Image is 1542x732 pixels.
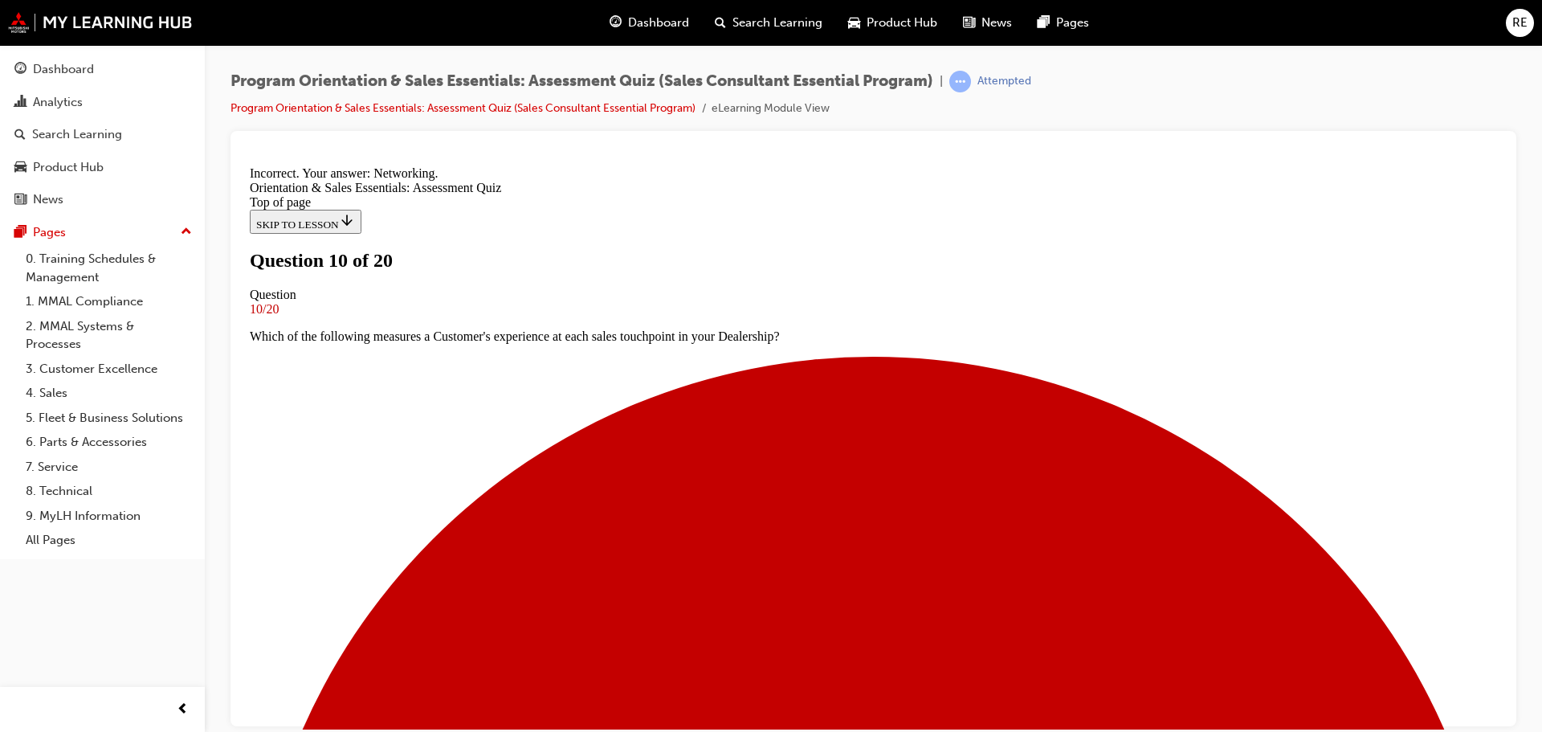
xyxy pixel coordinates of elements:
[14,96,27,110] span: chart-icon
[867,14,937,32] span: Product Hub
[33,158,104,177] div: Product Hub
[6,55,198,84] a: Dashboard
[14,226,27,240] span: pages-icon
[19,528,198,553] a: All Pages
[19,289,198,314] a: 1. MMAL Compliance
[6,153,198,182] a: Product Hub
[702,6,835,39] a: search-iconSearch Learning
[6,185,198,215] a: News
[19,455,198,480] a: 7. Service
[8,12,193,33] img: mmal
[6,120,198,149] a: Search Learning
[712,100,830,118] li: eLearning Module View
[6,170,1254,184] p: Which of the following measures a Customer's experience at each sales touchpoint in your Dealership?
[33,93,83,112] div: Analytics
[1038,13,1050,33] span: pages-icon
[6,142,1254,157] div: 10/20
[19,357,198,382] a: 3. Customer Excellence
[6,51,198,218] button: DashboardAnalyticsSearch LearningProduct HubNews
[610,13,622,33] span: guage-icon
[230,101,696,115] a: Program Orientation & Sales Essentials: Assessment Quiz (Sales Consultant Essential Program)
[1512,14,1528,32] span: RE
[950,6,1025,39] a: news-iconNews
[19,247,198,289] a: 0. Training Schedules & Management
[19,314,198,357] a: 2. MMAL Systems & Processes
[19,381,198,406] a: 4. Sales
[32,125,122,144] div: Search Learning
[14,128,26,142] span: search-icon
[1056,14,1089,32] span: Pages
[6,35,1254,50] div: Top of page
[6,88,198,117] a: Analytics
[963,13,975,33] span: news-icon
[14,161,27,175] span: car-icon
[940,72,943,91] span: |
[177,700,189,720] span: prev-icon
[6,50,118,74] button: SKIP TO LESSON
[6,90,1254,112] h1: Question 10 of 20
[949,71,971,92] span: learningRecordVerb_ATTEMPT-icon
[230,72,933,91] span: Program Orientation & Sales Essentials: Assessment Quiz (Sales Consultant Essential Program)
[848,13,860,33] span: car-icon
[19,479,198,504] a: 8. Technical
[1506,9,1534,37] button: RE
[19,430,198,455] a: 6. Parts & Accessories
[14,193,27,207] span: news-icon
[181,222,192,243] span: up-icon
[977,74,1031,89] div: Attempted
[6,128,1254,142] div: Question
[19,406,198,431] a: 5. Fleet & Business Solutions
[715,13,726,33] span: search-icon
[33,60,94,79] div: Dashboard
[6,218,198,247] button: Pages
[628,14,689,32] span: Dashboard
[33,190,63,209] div: News
[835,6,950,39] a: car-iconProduct Hub
[19,504,198,529] a: 9. MyLH Information
[33,223,66,242] div: Pages
[6,6,1254,21] div: Incorrect. Your answer: Networking.
[981,14,1012,32] span: News
[732,14,822,32] span: Search Learning
[1025,6,1102,39] a: pages-iconPages
[6,21,1254,35] div: Orientation & Sales Essentials: Assessment Quiz
[597,6,702,39] a: guage-iconDashboard
[13,59,112,71] span: SKIP TO LESSON
[14,63,27,77] span: guage-icon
